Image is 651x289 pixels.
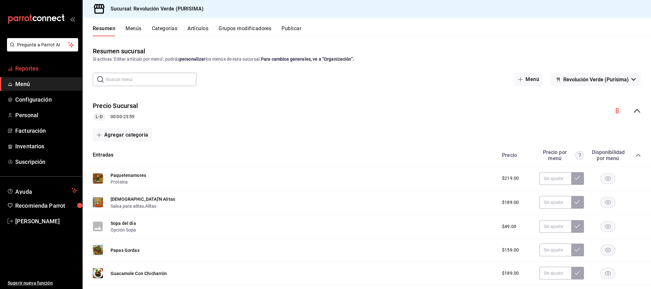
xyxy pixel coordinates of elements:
span: Suscripción [15,158,77,166]
img: Preview [93,197,103,207]
div: collapse-menu-row [83,96,651,126]
div: Si activas ‘Editar artículo por menú’, podrás los menús de esta sucursal. [93,56,641,63]
button: Artículos [187,25,208,36]
button: Entradas [93,151,113,159]
span: $219.00 [502,175,519,182]
span: Inventarios [15,142,77,151]
span: L-D [93,113,105,120]
input: Sin ajuste [539,172,571,185]
button: Proteína [111,179,128,185]
span: $49.00 [502,223,516,230]
button: Agregar categoría [93,128,152,142]
div: Resumen sucursal [93,46,145,56]
button: Opción Sopa [111,227,136,233]
input: Sin ajuste [539,267,571,279]
img: Preview [93,268,103,278]
button: Paquetenamores [111,172,146,178]
span: [PERSON_NAME] [15,217,77,225]
img: Preview [93,245,103,255]
input: Sin ajuste [539,220,571,233]
button: Revolución Verde (Purísima) [551,73,641,86]
input: Buscar menú [106,73,196,86]
span: Sugerir nueva función [8,280,77,286]
button: Publicar [281,25,301,36]
div: Precio por menú [539,149,584,161]
span: Menú [15,80,77,88]
span: $159.00 [502,247,519,253]
span: $189.00 [502,270,519,277]
button: Menús [125,25,141,36]
strong: Para cambios generales, ve a “Organización”. [261,57,354,62]
input: Sin ajuste [539,196,571,209]
img: Preview [93,173,103,184]
div: 00:00 - 23:59 [93,113,138,121]
button: Guacamole Con Chicharrón [111,270,167,277]
button: Pregunta a Parrot AI [7,38,78,51]
button: Grupos modificadores [219,25,271,36]
div: navigation tabs [93,25,651,36]
span: Configuración [15,95,77,104]
strong: personalizar [180,57,206,62]
button: Categorías [152,25,178,36]
span: $189.00 [502,199,519,206]
button: [DEMOGRAPHIC_DATA]'N Alitas [111,196,175,202]
div: Disponibilidad por menú [592,149,624,161]
span: Ayuda [15,187,69,194]
h3: Sucursal: Revolución Verde (PURISIMA) [105,5,204,13]
span: Personal [15,111,77,119]
div: Precio [496,152,536,158]
button: Alitas [145,203,157,209]
button: Papas Gordas [111,247,139,253]
span: Facturación [15,126,77,135]
a: Pregunta a Parrot AI [4,46,78,53]
span: Revolución Verde (Purísima) [563,77,629,83]
div: , [111,202,175,209]
button: Precio Sucursal [93,101,138,111]
span: Recomienda Parrot [15,201,77,210]
span: Reportes [15,64,77,73]
button: Sopa del día [111,220,136,226]
button: Resumen [93,25,115,36]
button: Menú [514,73,543,86]
input: Sin ajuste [539,244,571,256]
button: collapse-category-row [636,153,641,158]
span: Pregunta a Parrot AI [17,42,68,48]
button: open_drawer_menu [70,17,75,22]
button: Salsa para alitas [111,203,144,209]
